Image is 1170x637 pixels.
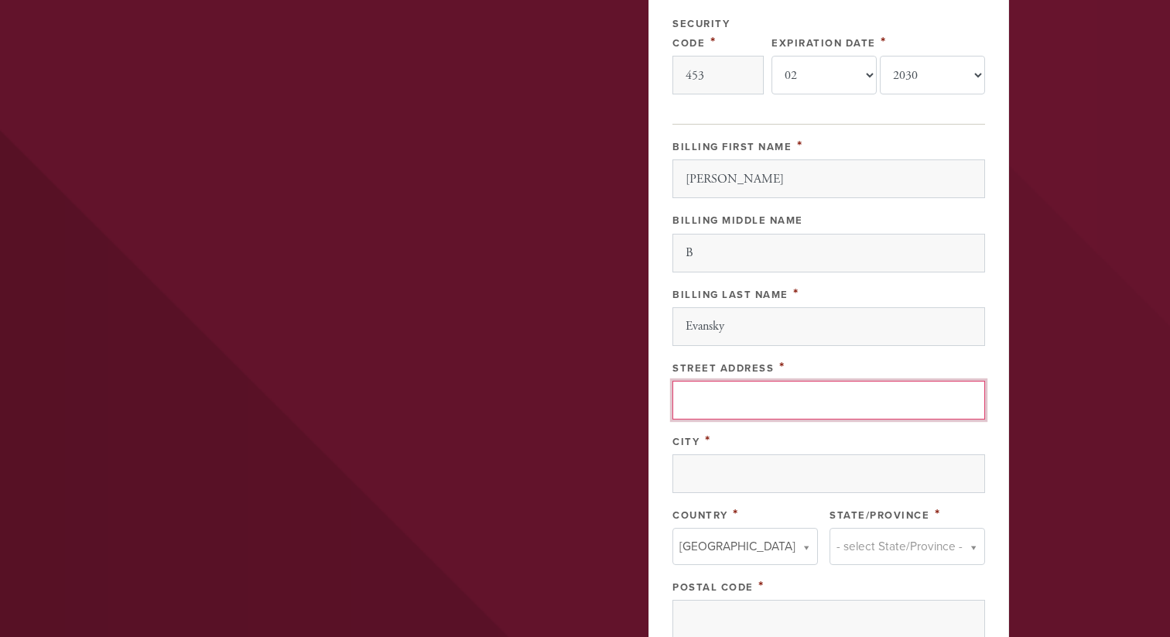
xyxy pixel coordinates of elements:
[672,509,728,522] label: Country
[672,289,789,301] label: Billing Last Name
[771,37,876,50] label: Expiration Date
[672,362,774,375] label: Street Address
[733,505,739,522] span: This field is required.
[710,33,717,50] span: This field is required.
[672,436,700,448] label: City
[672,581,754,594] label: Postal Code
[830,509,929,522] label: State/Province
[771,56,877,94] select: Expiration Date month
[880,56,985,94] select: Expiration Date year
[793,285,799,302] span: This field is required.
[881,33,887,50] span: This field is required.
[758,577,765,594] span: This field is required.
[672,141,792,153] label: Billing First Name
[679,536,795,557] span: [GEOGRAPHIC_DATA]
[830,528,985,565] a: - select State/Province -
[779,358,785,375] span: This field is required.
[672,528,818,565] a: [GEOGRAPHIC_DATA]
[935,505,941,522] span: This field is required.
[797,137,803,154] span: This field is required.
[705,432,711,449] span: This field is required.
[836,536,963,557] span: - select State/Province -
[672,18,730,50] label: Security Code
[672,214,803,227] label: Billing Middle Name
